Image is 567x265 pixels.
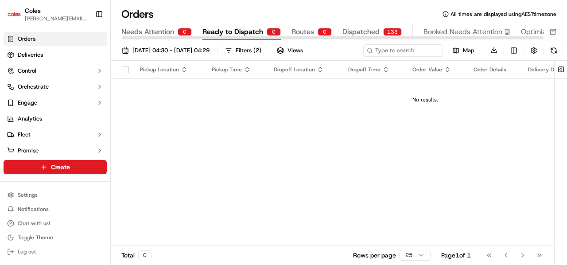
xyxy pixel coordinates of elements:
[18,234,53,241] span: Toggle Theme
[4,128,107,142] button: Fleet
[18,35,35,43] span: Orders
[412,66,459,73] div: Order Value
[202,27,263,37] span: Ready to Dispatch
[18,51,43,59] span: Deliveries
[348,66,398,73] div: Dropoff Time
[383,28,402,36] div: 133
[118,44,214,57] button: [DATE] 04:30 - [DATE] 04:29
[363,44,443,57] input: Type to search
[25,15,88,22] button: [PERSON_NAME][EMAIL_ADDRESS][PERSON_NAME][PERSON_NAME][DOMAIN_NAME]
[353,251,396,260] p: Rows per page
[4,64,107,78] button: Control
[18,67,36,75] span: Control
[273,44,307,57] button: Views
[287,47,303,55] span: Views
[474,66,514,73] div: Order Details
[4,144,107,158] button: Promise
[138,250,151,260] div: 0
[548,44,560,57] button: Refresh
[4,246,107,258] button: Log out
[4,203,107,215] button: Notifications
[212,66,259,73] div: Pickup Time
[4,80,107,94] button: Orchestrate
[18,131,31,139] span: Fleet
[463,47,474,55] span: Map
[18,206,49,213] span: Notifications
[132,47,210,55] span: [DATE] 04:30 - [DATE] 04:29
[121,250,151,260] div: Total
[4,160,107,174] button: Create
[4,189,107,201] button: Settings
[253,47,261,55] span: ( 2 )
[18,220,50,227] span: Chat with us!
[447,45,480,56] button: Map
[4,48,107,62] a: Deliveries
[18,99,37,107] span: Engage
[18,115,42,123] span: Analytics
[18,248,36,255] span: Log out
[18,83,49,91] span: Orchestrate
[18,191,38,199] span: Settings
[7,7,21,21] img: Coles
[274,66,334,73] div: Dropoff Location
[18,147,39,155] span: Promise
[4,217,107,230] button: Chat with us!
[236,47,261,55] div: Filters
[4,96,107,110] button: Engage
[121,7,154,21] h1: Orders
[25,6,41,15] button: Coles
[4,32,107,46] a: Orders
[121,27,174,37] span: Needs Attention
[51,163,70,171] span: Create
[423,27,502,37] span: Booked Needs Attention
[221,44,265,57] button: Filters(2)
[342,27,380,37] span: Dispatched
[4,231,107,244] button: Toggle Theme
[318,28,332,36] div: 0
[450,11,556,18] span: All times are displayed using AEST timezone
[4,4,92,25] button: ColesColes[PERSON_NAME][EMAIL_ADDRESS][PERSON_NAME][PERSON_NAME][DOMAIN_NAME]
[4,112,107,126] a: Analytics
[441,251,471,260] div: Page 1 of 1
[140,66,198,73] div: Pickup Location
[267,28,281,36] div: 0
[291,27,314,37] span: Routes
[178,28,192,36] div: 0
